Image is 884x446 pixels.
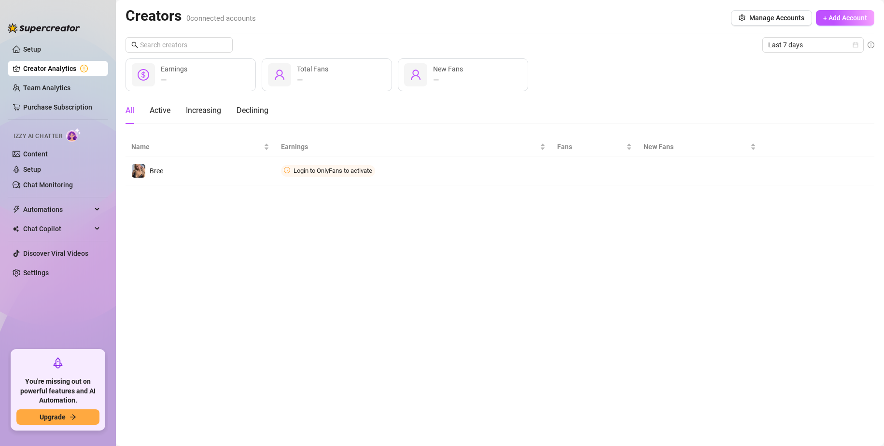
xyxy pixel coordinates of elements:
div: Increasing [186,105,221,116]
th: New Fans [638,138,762,156]
button: Upgradearrow-right [16,409,99,425]
div: — [433,74,463,86]
span: setting [739,14,745,21]
span: You're missing out on powerful features and AI Automation. [16,377,99,405]
a: Chat Monitoring [23,181,73,189]
span: rocket [52,357,64,369]
span: + Add Account [823,14,867,22]
span: search [131,42,138,48]
a: Content [23,150,48,158]
span: Bree [150,167,163,175]
button: + Add Account [816,10,874,26]
span: 0 connected accounts [186,14,256,23]
div: All [126,105,134,116]
div: — [297,74,328,86]
img: AI Chatter [66,128,81,142]
a: Setup [23,166,41,173]
img: logo-BBDzfeDw.svg [8,23,80,33]
iframe: Intercom live chat [851,413,874,436]
span: dollar-circle [138,69,149,81]
span: user [410,69,421,81]
span: Earnings [281,141,538,152]
a: Creator Analytics exclamation-circle [23,61,100,76]
a: Discover Viral Videos [23,250,88,257]
input: Search creators [140,40,219,50]
img: Chat Copilot [13,225,19,232]
span: Login to OnlyFans to activate [294,167,372,174]
span: arrow-right [70,414,76,420]
th: Fans [551,138,638,156]
span: Name [131,141,262,152]
span: Manage Accounts [749,14,804,22]
span: Fans [557,141,624,152]
th: Name [126,138,275,156]
span: Earnings [161,65,187,73]
span: thunderbolt [13,206,20,213]
div: — [161,74,187,86]
th: Earnings [275,138,551,156]
div: Declining [237,105,268,116]
span: Izzy AI Chatter [14,132,62,141]
h2: Creators [126,7,256,25]
span: clock-circle [284,167,290,173]
span: calendar [853,42,858,48]
span: New Fans [644,141,748,152]
a: Settings [23,269,49,277]
div: Active [150,105,170,116]
a: Setup [23,45,41,53]
span: Last 7 days [768,38,858,52]
a: Team Analytics [23,84,70,92]
span: Total Fans [297,65,328,73]
span: Chat Copilot [23,221,92,237]
a: Purchase Subscription [23,99,100,115]
span: Upgrade [40,413,66,421]
img: Bree [132,164,145,178]
span: info-circle [868,42,874,48]
span: Automations [23,202,92,217]
span: New Fans [433,65,463,73]
button: Manage Accounts [731,10,812,26]
span: user [274,69,285,81]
